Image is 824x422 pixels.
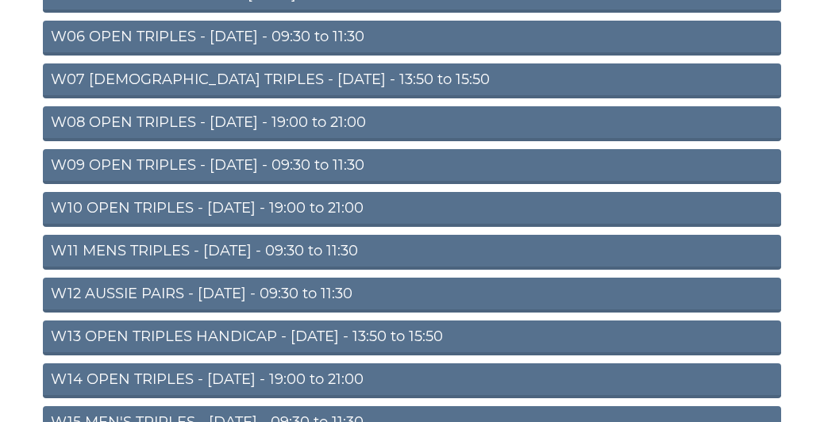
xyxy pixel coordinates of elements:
[43,320,781,355] a: W13 OPEN TRIPLES HANDICAP - [DATE] - 13:50 to 15:50
[43,192,781,227] a: W10 OPEN TRIPLES - [DATE] - 19:00 to 21:00
[43,278,781,313] a: W12 AUSSIE PAIRS - [DATE] - 09:30 to 11:30
[43,21,781,56] a: W06 OPEN TRIPLES - [DATE] - 09:30 to 11:30
[43,63,781,98] a: W07 [DEMOGRAPHIC_DATA] TRIPLES - [DATE] - 13:50 to 15:50
[43,106,781,141] a: W08 OPEN TRIPLES - [DATE] - 19:00 to 21:00
[43,363,781,398] a: W14 OPEN TRIPLES - [DATE] - 19:00 to 21:00
[43,149,781,184] a: W09 OPEN TRIPLES - [DATE] - 09:30 to 11:30
[43,235,781,270] a: W11 MENS TRIPLES - [DATE] - 09:30 to 11:30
